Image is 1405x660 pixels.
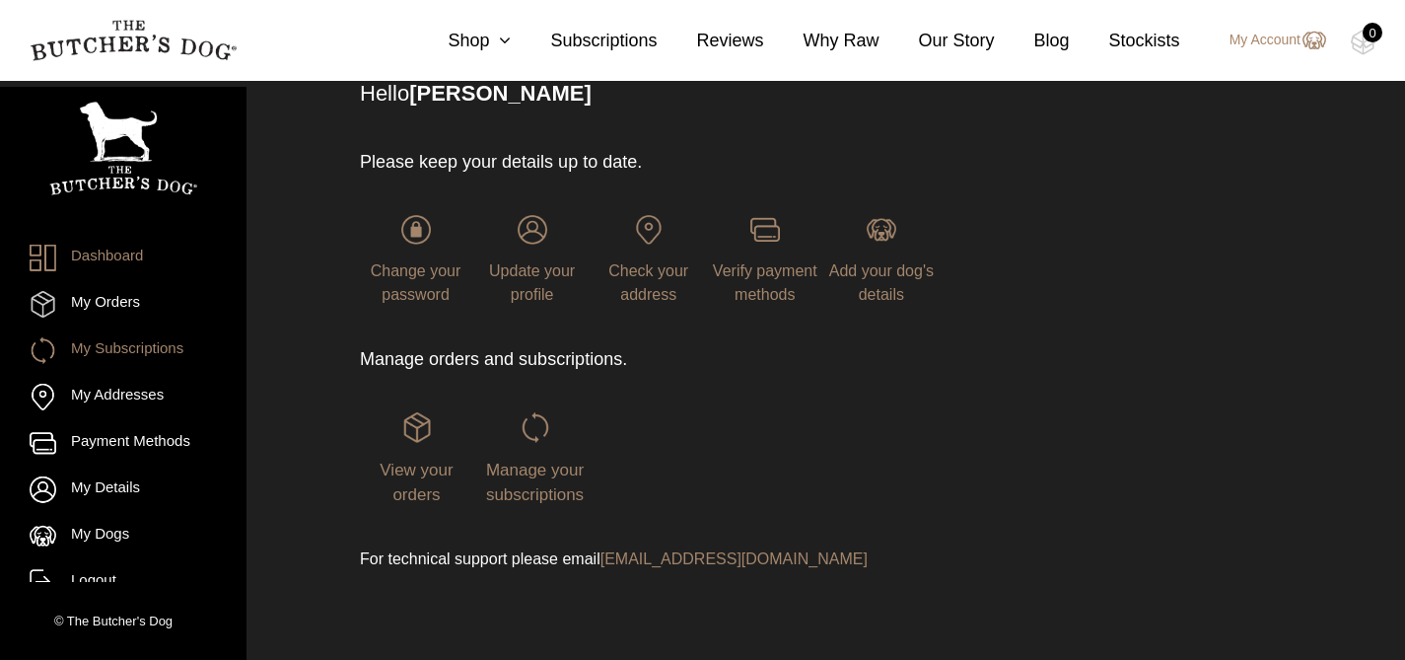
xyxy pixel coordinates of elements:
[360,412,473,503] a: View your orders
[518,215,547,245] img: login-TBD_Profile.png
[408,28,511,54] a: Shop
[360,149,937,176] p: Please keep your details up to date.
[402,412,432,442] img: login-TBD_Orders.png
[486,461,584,505] span: Manage your subscriptions
[30,384,217,410] a: My Addresses
[409,81,592,106] strong: [PERSON_NAME]
[867,215,896,245] img: login-TBD_Dog.png
[401,215,431,245] img: login-TBD_Password.png
[511,28,657,54] a: Subscriptions
[1351,30,1375,55] img: TBD_Cart-Empty.png
[750,215,780,245] img: login-TBD_Payments.png
[30,523,217,550] a: My Dogs
[713,262,817,303] span: Verify payment methods
[30,245,217,271] a: Dashboard
[360,77,1263,110] p: Hello
[709,215,820,303] a: Verify payment methods
[829,262,934,303] span: Add your dog's details
[380,461,453,505] span: View your orders
[30,291,217,318] a: My Orders
[825,215,937,303] a: Add your dog's details
[478,412,592,503] a: Manage your subscriptions
[360,346,937,373] p: Manage orders and subscriptions.
[360,548,937,571] p: For technical support please email
[30,337,217,364] a: My Subscriptions
[30,477,217,503] a: My Details
[995,28,1070,54] a: Blog
[1070,28,1180,54] a: Stockists
[608,262,688,303] span: Check your address
[657,28,763,54] a: Reviews
[521,412,550,442] img: login-TBD_Subscriptions.png
[634,215,664,245] img: login-TBD_Address.png
[371,262,461,303] span: Change your password
[30,430,217,457] a: Payment Methods
[593,215,704,303] a: Check your address
[1210,29,1326,52] a: My Account
[30,569,217,596] a: Logout
[360,215,471,303] a: Change your password
[49,102,197,195] img: TBD_Portrait_Logo_White.png
[1363,23,1382,42] div: 0
[489,262,575,303] span: Update your profile
[476,215,588,303] a: Update your profile
[879,28,995,54] a: Our Story
[600,550,868,567] a: [EMAIL_ADDRESS][DOMAIN_NAME]
[764,28,879,54] a: Why Raw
